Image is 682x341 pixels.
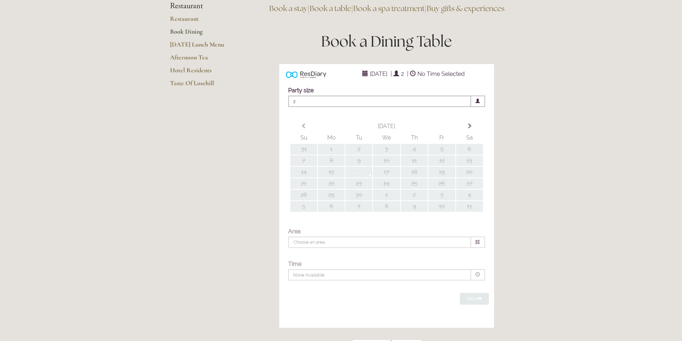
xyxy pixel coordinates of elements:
[269,4,308,13] a: Book a stay
[170,40,238,53] a: [DATE] Lunch Menu
[427,4,504,13] a: Buy gifts & experiences
[170,1,238,11] li: Restaurant
[261,31,512,52] h1: Book a Dining Table
[353,4,425,13] a: Book a spa treatment
[170,66,238,79] a: Hotel Residents
[368,69,389,79] span: [DATE]
[288,87,314,94] label: Party size
[288,96,471,107] span: 2
[170,28,238,40] a: Book Dining
[416,69,466,79] span: No Time Selected
[286,69,326,80] img: Powered by ResDiary
[170,15,238,28] a: Restaurant
[310,4,351,13] a: Book a table
[460,293,489,305] button: Next
[170,79,238,92] a: Taste Of Losehill
[391,70,392,77] span: |
[467,296,482,301] span: Next
[170,53,238,66] a: Afternoon Tea
[399,69,406,79] span: 2
[261,1,512,16] h3: | | |
[407,70,408,77] span: |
